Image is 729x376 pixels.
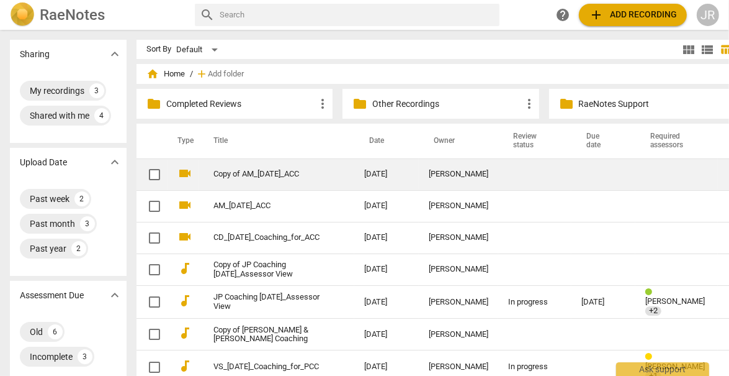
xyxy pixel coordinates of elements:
[30,109,89,122] div: Shared with me
[522,96,537,111] span: more_vert
[635,124,718,158] th: Required assessors
[354,190,419,222] td: [DATE]
[571,124,635,158] th: Due date
[429,362,488,372] div: [PERSON_NAME]
[352,96,367,111] span: folder
[146,68,185,80] span: Home
[20,156,67,169] p: Upload Date
[429,233,488,242] div: [PERSON_NAME]
[190,70,193,79] span: /
[372,98,521,111] p: Other Recordings
[30,326,43,338] div: Old
[354,124,419,158] th: Date
[498,124,571,158] th: Review status
[30,351,73,363] div: Incomplete
[559,96,574,111] span: folder
[220,5,494,25] input: Search
[697,4,719,26] button: JR
[89,83,104,98] div: 3
[213,260,320,279] a: Copy of JP Coaching [DATE]_Assessor View
[177,359,192,374] span: audiotrack
[429,298,488,307] div: [PERSON_NAME]
[616,362,709,376] div: Ask support
[645,288,657,297] span: Review status: completed
[30,193,69,205] div: Past week
[354,285,419,319] td: [DATE]
[419,124,498,158] th: Owner
[146,96,161,111] span: folder
[508,298,561,307] div: In progress
[579,4,687,26] button: Upload
[105,286,124,305] button: Show more
[105,45,124,63] button: Show more
[681,42,696,57] span: view_module
[354,222,419,254] td: [DATE]
[20,289,84,302] p: Assessment Due
[74,191,89,206] div: 2
[30,218,75,230] div: Past month
[48,324,63,339] div: 6
[94,108,109,123] div: 4
[177,293,192,308] span: audiotrack
[589,7,677,22] span: Add recording
[552,4,574,26] a: Help
[315,96,330,111] span: more_vert
[10,2,35,27] img: Logo
[679,40,698,59] button: Tile view
[146,68,159,80] span: home
[581,298,625,307] div: [DATE]
[195,68,208,80] span: add
[429,201,488,211] div: [PERSON_NAME]
[177,229,192,244] span: videocam
[589,7,604,22] span: add
[40,6,105,24] h2: RaeNotes
[107,288,122,303] span: expand_more
[645,306,661,316] span: +2
[177,166,192,181] span: videocam
[177,326,192,341] span: audiotrack
[579,98,728,111] p: RaeNotes Support
[105,153,124,172] button: Show more
[508,362,561,372] div: In progress
[213,170,320,179] a: Copy of AM_[DATE]_ACC
[200,7,215,22] span: search
[30,242,66,255] div: Past year
[71,241,86,256] div: 2
[555,7,570,22] span: help
[429,170,488,179] div: [PERSON_NAME]
[645,352,657,362] span: Review status: in progress
[168,124,199,158] th: Type
[177,198,192,213] span: videocam
[146,45,171,54] div: Sort By
[176,40,222,60] div: Default
[213,362,320,372] a: VS_[DATE]_Coaching_for_PCC
[429,265,488,274] div: [PERSON_NAME]
[698,40,717,59] button: List view
[354,158,419,190] td: [DATE]
[107,47,122,62] span: expand_more
[213,326,320,344] a: Copy of [PERSON_NAME] & [PERSON_NAME] Coaching
[30,85,84,97] div: My recordings
[78,349,92,364] div: 3
[213,293,320,311] a: JP Coaching [DATE]_Assessor View
[208,70,244,79] span: Add folder
[213,233,320,242] a: CD_[DATE]_Coaching_for_ACC
[199,124,354,158] th: Title
[354,254,419,285] td: [DATE]
[166,98,315,111] p: Completed Reviews
[177,261,192,276] span: audiotrack
[213,201,320,211] a: AM_[DATE]_ACC
[429,330,488,339] div: [PERSON_NAME]
[700,42,715,57] span: view_list
[20,48,50,61] p: Sharing
[10,2,185,27] a: LogoRaeNotes
[80,216,95,231] div: 3
[645,296,705,306] span: [PERSON_NAME]
[107,155,122,170] span: expand_more
[354,319,419,351] td: [DATE]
